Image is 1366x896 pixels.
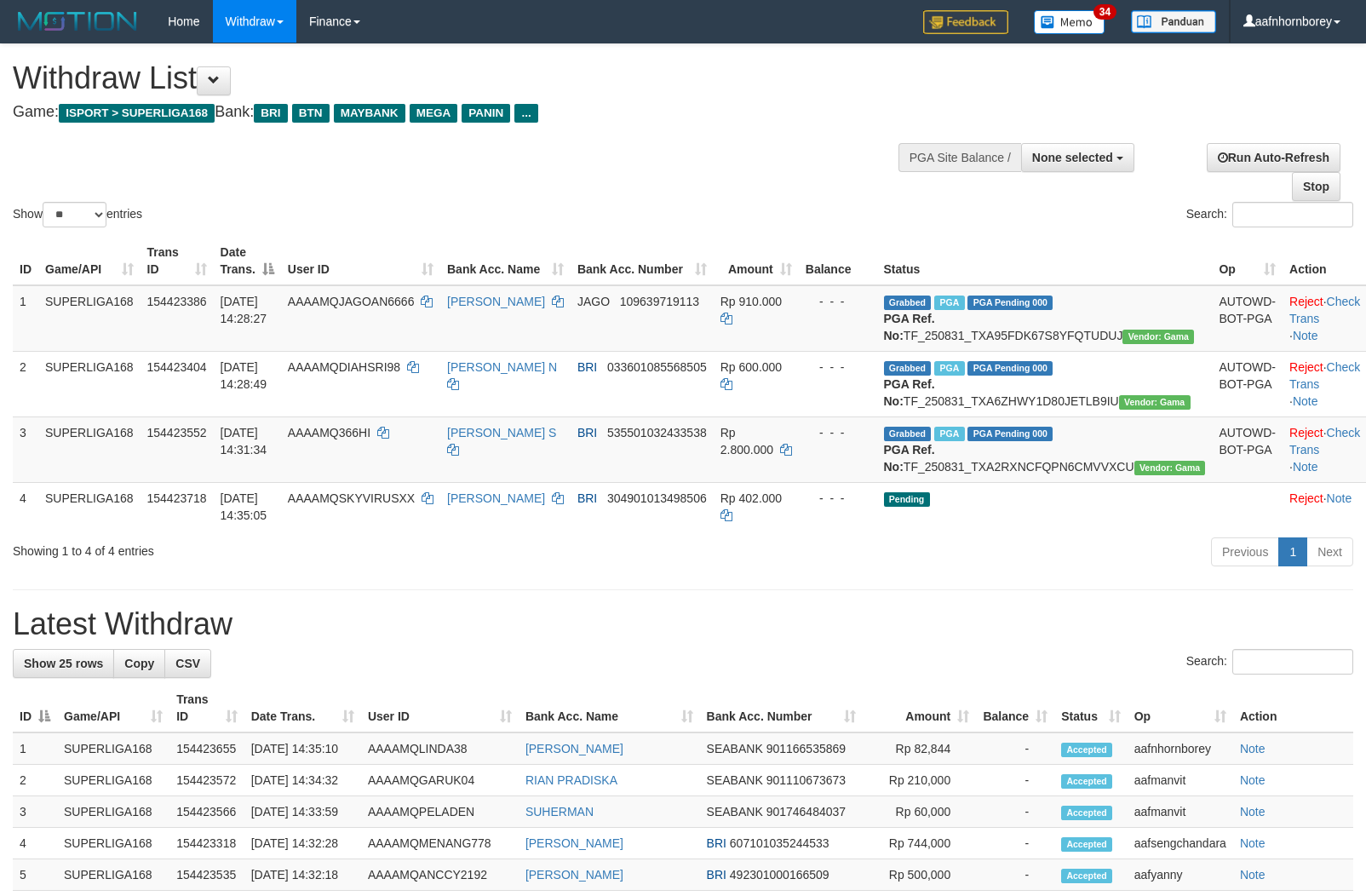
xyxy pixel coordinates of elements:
td: Rp 82,844 [863,732,976,765]
input: Search: [1232,202,1353,227]
span: Accepted [1061,869,1112,883]
span: Copy [124,657,154,670]
span: BRI [577,491,597,505]
div: Showing 1 to 4 of 4 entries [13,536,556,560]
span: Copy 109639719113 to clipboard [620,295,699,308]
span: Grabbed [884,427,932,441]
span: Show 25 rows [24,657,103,670]
span: PANIN [462,104,510,123]
th: Op: activate to sort column ascending [1128,684,1233,732]
a: Note [1240,805,1266,818]
th: ID: activate to sort column descending [13,684,57,732]
td: 5 [13,859,57,891]
span: Grabbed [884,296,932,310]
td: - [976,859,1054,891]
label: Search: [1186,649,1353,675]
span: SEABANK [707,805,763,818]
th: Bank Acc. Number: activate to sort column ascending [571,237,714,285]
td: AUTOWD-BOT-PGA [1212,351,1283,416]
th: Op: activate to sort column ascending [1212,237,1283,285]
a: Note [1240,773,1266,787]
th: Amount: activate to sort column ascending [714,237,799,285]
input: Search: [1232,649,1353,675]
a: [PERSON_NAME] [447,295,545,308]
span: MEGA [410,104,458,123]
span: 154423404 [147,360,207,374]
th: Date Trans.: activate to sort column ascending [244,684,361,732]
a: CSV [164,649,211,678]
img: MOTION_logo.png [13,9,142,34]
span: Copy 492301000166509 to clipboard [730,868,829,882]
span: Marked by aafsengchandara [934,427,964,441]
span: Vendor URL: https://trx31.1velocity.biz [1134,461,1206,475]
td: [DATE] 14:34:32 [244,765,361,796]
td: aafsengchandara [1128,828,1233,859]
a: Stop [1292,172,1340,201]
a: Show 25 rows [13,649,114,678]
td: TF_250831_TXA2RXNCFQPN6CMVVXCU [877,416,1213,482]
b: PGA Ref. No: [884,312,935,342]
span: [DATE] 14:28:27 [221,295,267,325]
span: PGA Pending [967,296,1053,310]
div: - - - [806,359,870,376]
td: Rp 744,000 [863,828,976,859]
label: Show entries [13,202,142,227]
a: Run Auto-Refresh [1207,143,1340,172]
th: User ID: activate to sort column ascending [281,237,440,285]
span: [DATE] 14:28:49 [221,360,267,391]
span: 154423386 [147,295,207,308]
a: Reject [1289,360,1323,374]
span: Marked by aafsengchandara [934,361,964,376]
div: - - - [806,490,870,507]
td: - [976,796,1054,828]
span: AAAAMQSKYVIRUSXX [288,491,415,505]
td: [DATE] 14:35:10 [244,732,361,765]
td: 3 [13,416,38,482]
span: SEABANK [707,742,763,755]
span: BRI [707,836,726,850]
td: aafmanvit [1128,796,1233,828]
img: panduan.png [1131,10,1216,33]
h1: Withdraw List [13,61,893,95]
a: Note [1293,394,1318,408]
td: aafyanny [1128,859,1233,891]
a: Note [1240,742,1266,755]
h4: Game: Bank: [13,104,893,121]
span: BRI [254,104,287,123]
span: Accepted [1061,743,1112,757]
th: Bank Acc. Number: activate to sort column ascending [700,684,864,732]
th: Date Trans.: activate to sort column descending [214,237,281,285]
span: BRI [577,426,597,439]
span: Rp 402.000 [720,491,782,505]
span: [DATE] 14:35:05 [221,491,267,522]
td: AAAAMQPELADEN [361,796,519,828]
span: Grabbed [884,361,932,376]
th: Status: activate to sort column ascending [1054,684,1128,732]
a: [PERSON_NAME] N [447,360,557,374]
th: Amount: activate to sort column ascending [863,684,976,732]
td: SUPERLIGA168 [38,416,141,482]
span: MAYBANK [334,104,405,123]
td: AUTOWD-BOT-PGA [1212,416,1283,482]
b: PGA Ref. No: [884,443,935,474]
td: 154423655 [169,732,244,765]
td: TF_250831_TXA95FDK67S8YFQTUDUJ [877,285,1213,352]
a: [PERSON_NAME] [525,836,623,850]
td: - [976,828,1054,859]
span: ISPORT > SUPERLIGA168 [59,104,215,123]
td: Rp 500,000 [863,859,976,891]
div: - - - [806,293,870,310]
th: Balance [799,237,877,285]
td: 154423572 [169,765,244,796]
span: Rp 600.000 [720,360,782,374]
span: Marked by aafsoumeymey [934,296,964,310]
span: Copy 033601085568505 to clipboard [607,360,707,374]
div: PGA Site Balance / [898,143,1021,172]
td: 3 [13,796,57,828]
th: Bank Acc. Name: activate to sort column ascending [440,237,571,285]
b: PGA Ref. No: [884,377,935,408]
img: Feedback.jpg [923,10,1008,34]
td: SUPERLIGA168 [57,732,169,765]
td: AUTOWD-BOT-PGA [1212,285,1283,352]
td: [DATE] 14:32:28 [244,828,361,859]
